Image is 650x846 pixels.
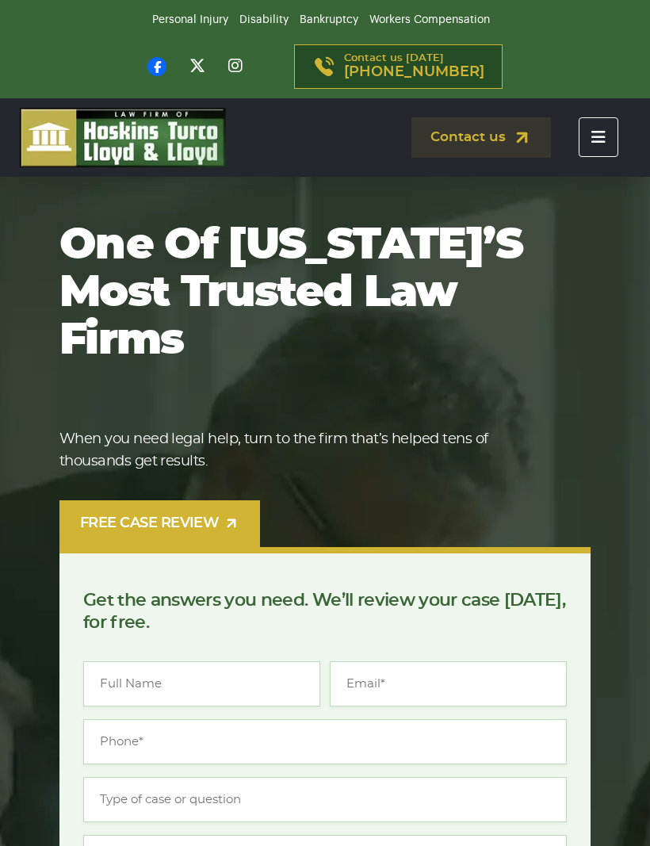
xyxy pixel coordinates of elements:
input: Phone* [83,719,567,764]
a: Bankruptcy [300,14,358,25]
a: Disability [239,14,289,25]
img: arrow-up-right-light.svg [224,515,239,531]
h1: One of [US_STATE]’s most trusted law firms [59,222,559,365]
a: Contact us [DATE][PHONE_NUMBER] [294,44,503,89]
a: Contact us [411,117,551,158]
span: [PHONE_NUMBER] [344,64,484,80]
a: Personal Injury [152,14,228,25]
p: Contact us [DATE] [344,53,484,80]
input: Type of case or question [83,777,567,822]
button: Toggle navigation [579,117,618,157]
a: Workers Compensation [369,14,490,25]
input: Email* [330,661,567,706]
p: When you need legal help, turn to the firm that’s helped tens of thousands get results. [59,428,559,473]
img: logo [20,108,226,167]
input: Full Name [83,661,320,706]
a: FREE CASE REVIEW [59,500,260,547]
p: Get the answers you need. We’ll review your case [DATE], for free. [83,589,567,634]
